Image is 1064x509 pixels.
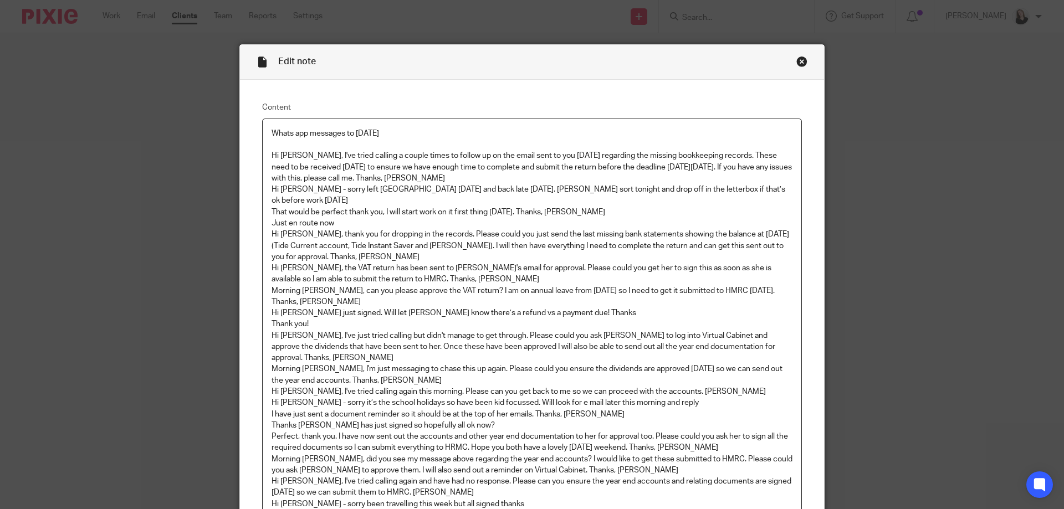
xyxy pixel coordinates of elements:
[272,397,792,408] p: Hi [PERSON_NAME] - sorry it’s the school holidays so have been kid focussed. Will look for e mail...
[262,102,802,113] label: Content
[272,307,792,318] p: Hi [PERSON_NAME] just signed. Will let [PERSON_NAME] know there’s a refund vs a payment due! Thanks
[272,318,792,330] p: Thank you!
[272,150,792,184] p: Hi [PERSON_NAME], I've tried calling a couple times to follow up on the email sent to you [DATE] ...
[272,263,792,285] p: Hi [PERSON_NAME], the VAT return has been sent to [PERSON_NAME]'s email for approval. Please coul...
[272,184,792,207] p: Hi [PERSON_NAME] - sorry left [GEOGRAPHIC_DATA] [DATE] and back late [DATE]. [PERSON_NAME] sort t...
[272,431,792,454] p: Perfect, thank you. I have now sent out the accounts and other year end documentation to her for ...
[272,218,792,229] p: Just en route now
[272,476,792,498] p: Hi [PERSON_NAME], I've tried calling again and have had no response. Please can you ensure the ye...
[272,330,792,364] p: Hi [PERSON_NAME], I've just tried calling but didn't manage to get through. Please could you ask ...
[796,56,807,67] div: Close this dialog window
[272,420,792,431] p: Thanks [PERSON_NAME] has just signed so hopefully all ok now?
[272,363,792,386] p: Morning [PERSON_NAME], I'm just messaging to chase this up again. Please could you ensure the div...
[272,454,792,476] p: Morning [PERSON_NAME], did you see my message above regarding the year end accounts? I would like...
[272,207,792,218] p: That would be perfect thank you, I will start work on it first thing [DATE]. Thanks, [PERSON_NAME]
[278,57,316,66] span: Edit note
[272,285,792,308] p: Morning [PERSON_NAME], can you please approve the VAT return? I am on annual leave from [DATE] so...
[272,409,792,420] p: I have just sent a document reminder so it should be at the top of her emails. Thanks, [PERSON_NAME]
[272,229,792,263] p: Hi [PERSON_NAME], thank you for dropping in the records. Please could you just send the last miss...
[272,386,792,397] p: Hi [PERSON_NAME], I've tried calling again this morning. Please can you get back to me so we can ...
[272,128,792,139] p: Whats app messages to [DATE]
